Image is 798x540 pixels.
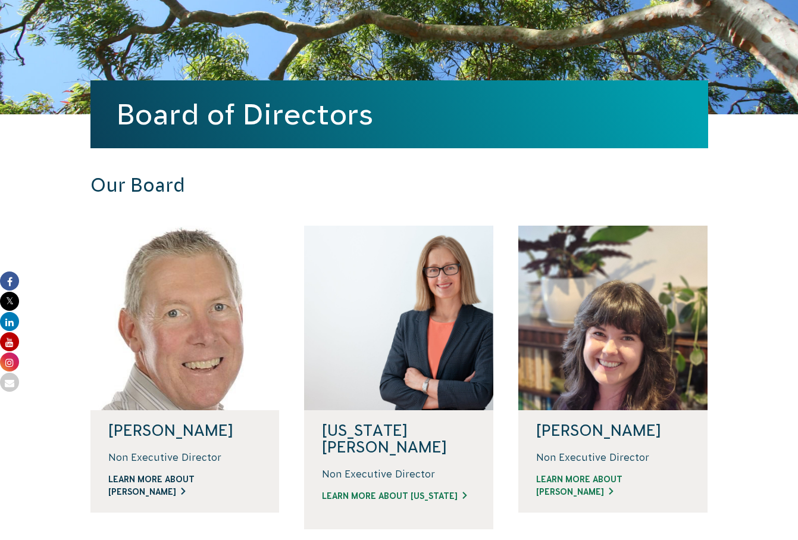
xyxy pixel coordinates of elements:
a: LEARN MORE ABOUT [PERSON_NAME] [108,473,262,498]
p: Non Executive Director [322,467,475,480]
h3: Our Board [90,174,547,197]
h4: [PERSON_NAME] [536,422,690,439]
a: LEARN MORE ABOUT [US_STATE] [322,490,475,502]
p: Non Executive Director [536,451,690,464]
h1: Board of Directors [117,98,682,130]
a: LEARN MORE ABOUT [PERSON_NAME] [536,473,690,498]
h4: [US_STATE][PERSON_NAME] [322,422,475,455]
p: Non Executive Director [108,451,262,464]
h4: [PERSON_NAME] [108,422,262,439]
